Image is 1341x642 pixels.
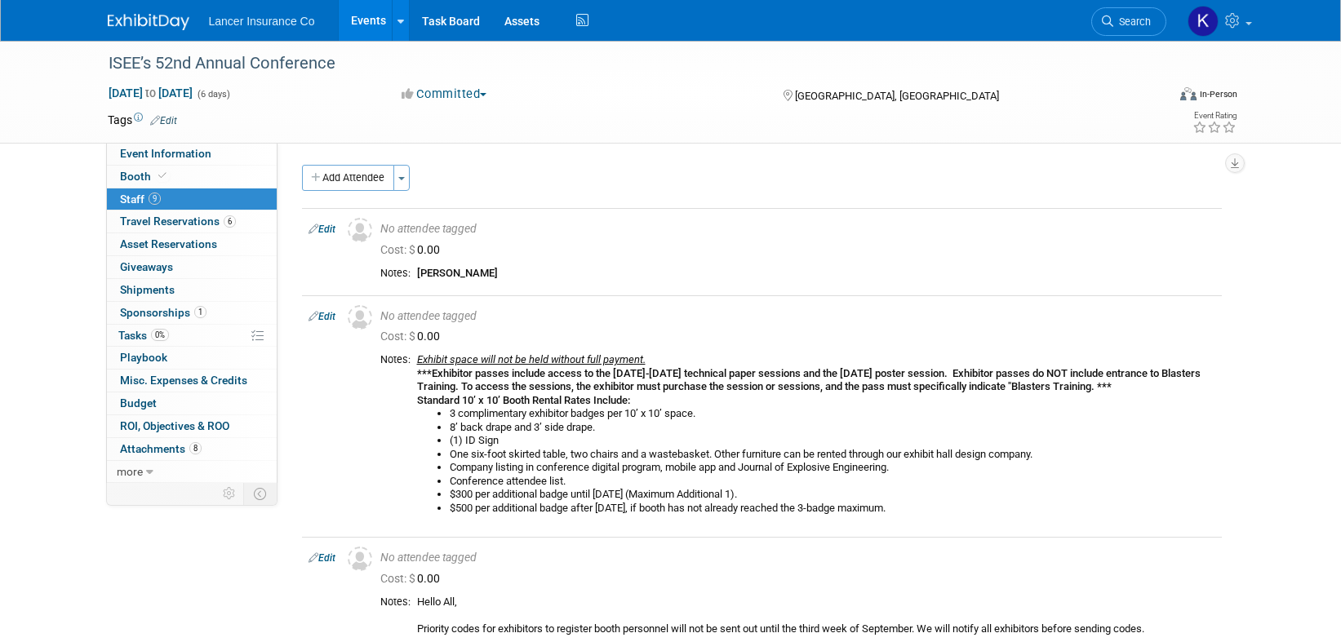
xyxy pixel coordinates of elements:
[107,256,277,278] a: Giveaways
[107,370,277,392] a: Misc. Expenses & Credits
[380,267,411,280] div: Notes:
[1180,87,1197,100] img: Format-Inperson.png
[107,210,277,232] a: Travel Reservations6
[417,267,498,279] b: [PERSON_NAME]
[107,438,277,460] a: Attachments8
[158,171,167,180] i: Booth reservation complete
[120,419,229,432] span: ROI, Objectives & ROO
[107,233,277,255] a: Asset Reservations
[120,283,175,296] span: Shipments
[120,374,247,387] span: Misc. Expenses & Credits
[120,396,157,410] span: Budget
[348,547,372,571] img: Unassigned-User-Icon.png
[380,353,411,366] div: Notes:
[120,237,217,250] span: Asset Reservations
[107,392,277,414] a: Budget
[380,596,411,609] div: Notes:
[103,49,1142,78] div: ISEE’s 52nd Annual Conference
[450,475,1215,489] li: Conference attendee list.
[120,147,211,160] span: Event Information
[107,302,277,324] a: Sponsorships1
[380,309,1215,324] div: No attendee tagged
[107,347,277,369] a: Playbook
[120,170,170,183] span: Booth
[143,86,158,100] span: to
[107,166,277,188] a: Booth
[224,215,236,228] span: 6
[450,407,1215,421] li: 3 complimentary exhibitor badges per 10’ x 10’ space.
[215,483,244,504] td: Personalize Event Tab Strip
[150,115,177,126] a: Edit
[149,193,161,205] span: 9
[450,502,1215,516] li: $500 per additional badge after [DATE], if booth has not already reached the 3-badge maximum.
[309,311,335,322] a: Edit
[108,14,189,30] img: ExhibitDay
[107,325,277,347] a: Tasks0%
[107,143,277,165] a: Event Information
[120,306,206,319] span: Sponsorships
[1091,7,1166,36] a: Search
[380,243,446,256] span: 0.00
[107,279,277,301] a: Shipments
[380,243,417,256] span: Cost: $
[243,483,277,504] td: Toggle Event Tabs
[417,367,1201,393] b: ***Exhibitor passes include access to the [DATE]-[DATE] technical paper sessions and the [DATE] p...
[396,86,493,103] button: Committed
[209,15,315,28] span: Lancer Insurance Co
[450,421,1215,435] li: 8’ back drape and 3’ side drape.
[450,434,1215,448] li: (1) ID Sign
[120,442,202,455] span: Attachments
[348,218,372,242] img: Unassigned-User-Icon.png
[1188,6,1219,37] img: Kimberly Ochs
[107,188,277,210] a: Staff9
[380,330,417,343] span: Cost: $
[1113,15,1151,28] span: Search
[380,222,1215,237] div: No attendee tagged
[380,551,1215,565] div: No attendee tagged
[417,353,646,365] i: Exhibit space will not be held without full payment.
[120,351,167,364] span: Playbook
[120,193,161,206] span: Staff
[120,215,236,228] span: Travel Reservations
[196,89,230,100] span: (6 days)
[194,306,206,318] span: 1
[380,330,446,343] span: 0.00
[309,224,335,235] a: Edit
[189,442,202,454] span: 8
[450,461,1215,475] li: Company listing in conference digital program, mobile app and Journal of Explosive Engineering.
[118,329,169,342] span: Tasks
[450,488,1215,502] li: $300 per additional badge until [DATE] (Maximum Additional 1).
[302,165,394,191] button: Add Attendee
[309,552,335,564] a: Edit
[1199,88,1237,100] div: In-Person
[1192,112,1237,120] div: Event Rating
[151,329,169,341] span: 0%
[1070,85,1238,109] div: Event Format
[107,415,277,437] a: ROI, Objectives & ROO
[380,572,417,585] span: Cost: $
[380,572,446,585] span: 0.00
[795,90,999,102] span: [GEOGRAPHIC_DATA], [GEOGRAPHIC_DATA]
[120,260,173,273] span: Giveaways
[348,305,372,330] img: Unassigned-User-Icon.png
[107,461,277,483] a: more
[108,112,177,128] td: Tags
[108,86,193,100] span: [DATE] [DATE]
[417,394,630,406] b: Standard 10’ x 10’ Booth Rental Rates Include:
[117,465,143,478] span: more
[450,448,1215,462] li: One six-foot skirted table, two chairs and a wastebasket. Other furniture can be rented through o...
